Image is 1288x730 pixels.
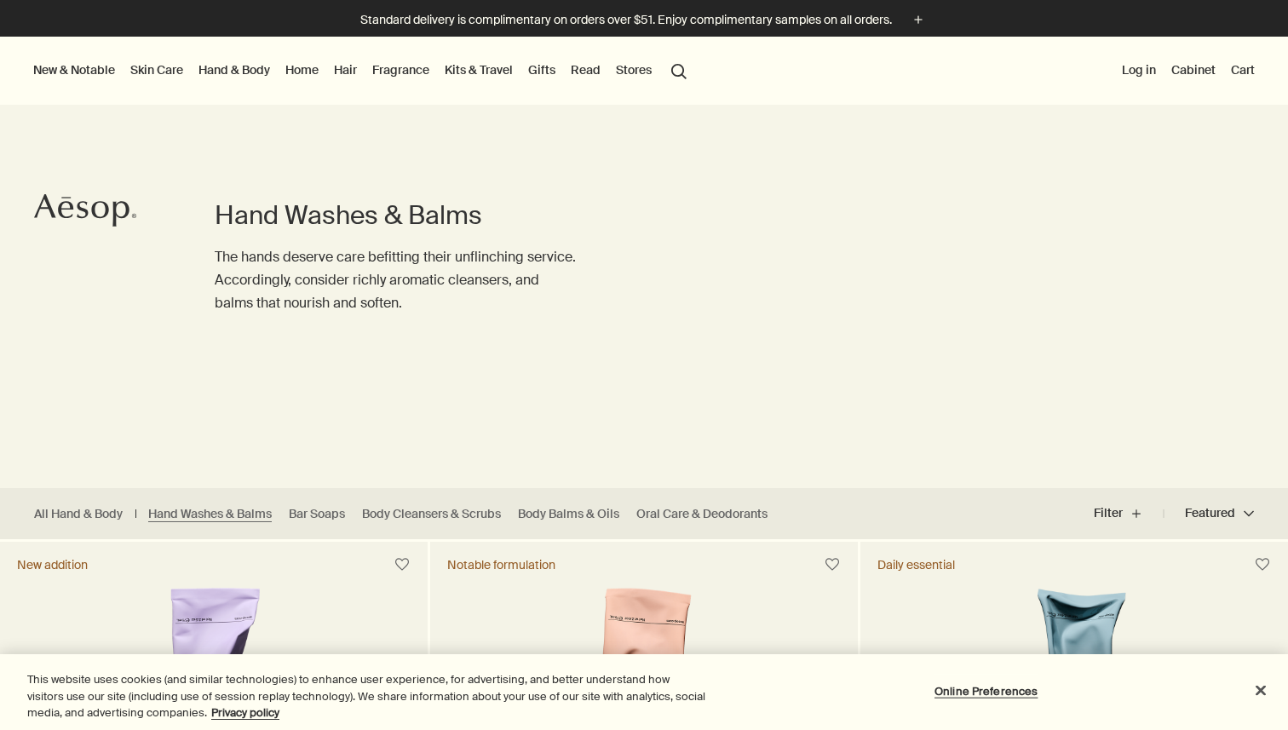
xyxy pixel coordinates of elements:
[1168,59,1219,81] a: Cabinet
[362,506,501,522] a: Body Cleansers & Scrubs
[360,11,892,29] p: Standard delivery is complimentary on orders over $51. Enjoy complimentary samples on all orders.
[817,549,848,580] button: Save to cabinet
[387,549,417,580] button: Save to cabinet
[664,54,694,86] button: Open search
[447,557,555,572] div: Notable formulation
[331,59,360,81] a: Hair
[441,59,516,81] a: Kits & Travel
[215,245,576,315] p: The hands deserve care befitting their unflinching service. Accordingly, consider richly aromatic...
[195,59,273,81] a: Hand & Body
[1164,493,1254,534] button: Featured
[148,506,272,522] a: Hand Washes & Balms
[211,705,279,720] a: More information about your privacy, opens in a new tab
[30,59,118,81] button: New & Notable
[636,506,768,522] a: Oral Care & Deodorants
[215,198,576,233] h1: Hand Washes & Balms
[877,557,955,572] div: Daily essential
[1242,671,1279,709] button: Close
[282,59,322,81] a: Home
[1118,37,1258,105] nav: supplementary
[30,37,694,105] nav: primary
[30,189,141,236] a: Aesop
[525,59,559,81] a: Gifts
[1247,549,1278,580] button: Save to cabinet
[933,674,1039,708] button: Online Preferences, Opens the preference center dialog
[1228,59,1258,81] button: Cart
[17,557,88,572] div: New addition
[34,506,123,522] a: All Hand & Body
[1118,59,1159,81] button: Log in
[27,671,709,721] div: This website uses cookies (and similar technologies) to enhance user experience, for advertising,...
[34,193,136,227] svg: Aesop
[1094,493,1164,534] button: Filter
[369,59,433,81] a: Fragrance
[127,59,187,81] a: Skin Care
[360,10,928,30] button: Standard delivery is complimentary on orders over $51. Enjoy complimentary samples on all orders.
[612,59,655,81] button: Stores
[567,59,604,81] a: Read
[289,506,345,522] a: Bar Soaps
[518,506,619,522] a: Body Balms & Oils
